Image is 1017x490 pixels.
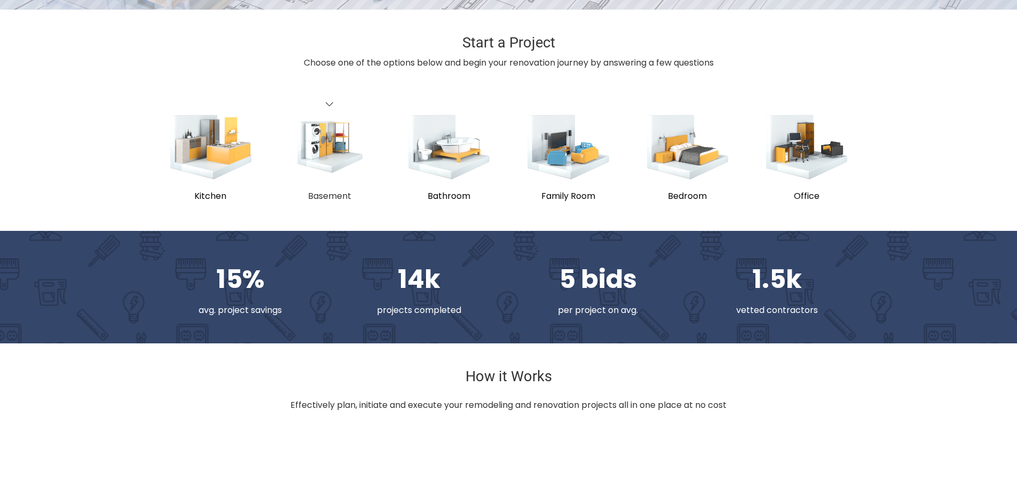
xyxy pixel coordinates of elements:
[169,189,253,204] p: Kitchen
[517,256,680,302] div: 5 bids
[159,55,858,71] p: Choose one of the options below and begin your renovation journey by answering a few questions
[288,189,372,204] p: Basement
[159,35,858,51] h2: Start a Project
[159,256,322,302] div: 15%
[764,114,848,180] img: office.png
[645,189,729,204] p: Bedroom
[338,303,501,318] p: projects completed
[159,112,262,206] button: Kitchen
[645,114,729,180] img: bedroom.png
[407,114,491,180] img: bathroom.png
[338,256,501,302] div: 14k
[526,189,610,204] p: Family Room
[159,369,858,385] h2: How it Works
[696,303,858,318] p: vetted contractors
[169,114,253,180] img: kitchen.png
[159,303,322,318] p: avg. project savings
[407,189,491,204] p: Bathroom
[636,112,739,206] button: Bedroom
[764,189,848,204] p: Office
[526,114,610,180] img: living.png
[516,112,619,206] button: Family Room
[696,256,858,302] div: 1.5k
[517,303,680,318] p: per project on avg.
[159,398,858,413] p: Effectively plan, initiate and execute your remodeling and renovation projects all in one place a...
[278,112,381,206] button: Basement
[397,112,500,206] button: Bathroom
[296,120,364,173] img: basement.png
[755,112,858,206] button: Office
